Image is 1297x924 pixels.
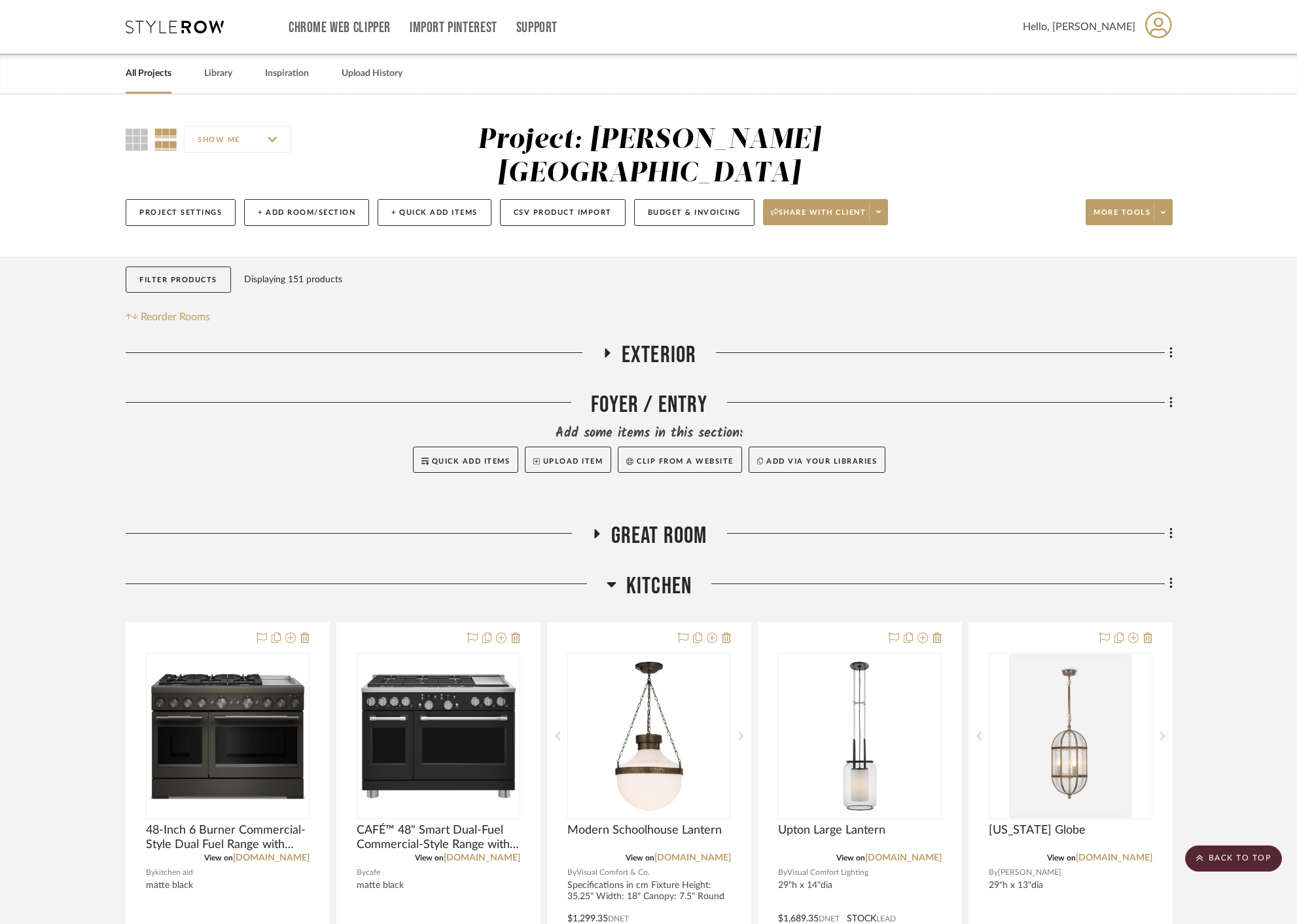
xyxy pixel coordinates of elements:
[126,267,231,293] button: Filter Products
[155,866,193,879] span: kitchen aid
[126,199,236,226] button: Project Settings
[611,522,707,550] span: Great Room
[779,656,940,817] img: Upton Large Lantern
[749,447,886,473] button: Add via your libraries
[378,199,491,226] button: + Quick Add Items
[146,823,310,852] span: 48-Inch 6 Burner Commercial-Style Dual Fuel Range with Griddle
[836,854,865,862] span: View on
[1093,208,1150,227] span: More tools
[410,22,497,33] a: Import Pinterest
[358,656,519,817] img: CAFÉ™ 48" Smart Dual-Fuel Commercial-Style Range with 6 Burners and Griddle (Natural Gas)
[1086,199,1173,225] button: More tools
[626,572,692,601] span: Kitchen
[415,854,444,862] span: View on
[865,853,942,862] a: [DOMAIN_NAME]
[432,458,510,465] span: Quick Add Items
[126,309,210,325] button: Reorder Rooms
[265,65,309,83] a: Inspiration
[1076,853,1152,862] a: [DOMAIN_NAME]
[568,654,730,819] div: 0
[771,208,866,227] span: Share with client
[444,853,520,862] a: [DOMAIN_NAME]
[516,22,558,33] a: Support
[126,65,171,83] a: All Projects
[1185,845,1282,872] scroll-to-top-button: BACK TO TOP
[289,22,391,33] a: Chrome Web Clipper
[478,126,821,187] div: Project: [PERSON_NAME][GEOGRAPHIC_DATA]
[147,656,308,817] img: 48-Inch 6 Burner Commercial-Style Dual Fuel Range with Griddle
[146,866,155,879] span: By
[244,267,342,293] div: Displaying 151 products
[1009,654,1132,818] img: Virginia Globe
[787,866,868,879] span: Visual Comfort Lighting
[1047,854,1076,862] span: View on
[989,823,1086,838] span: [US_STATE] Globe
[500,199,626,226] button: CSV Product Import
[204,65,232,83] a: Library
[654,853,731,862] a: [DOMAIN_NAME]
[357,823,520,852] span: CAFÉ™ 48" Smart Dual-Fuel Commercial-Style Range with 6 Burners and Griddle (Natural Gas)
[204,854,233,862] span: View on
[413,447,519,473] button: Quick Add Items
[763,199,889,225] button: Share with client
[233,853,310,862] a: [DOMAIN_NAME]
[525,447,611,473] button: Upload Item
[634,199,755,226] button: Budget & Invoicing
[567,823,722,838] span: Modern Schoolhouse Lantern
[778,823,885,838] span: Upton Large Lantern
[618,447,741,473] button: Clip from a website
[366,866,380,879] span: cafe
[141,309,210,325] span: Reorder Rooms
[244,199,369,226] button: + Add Room/Section
[569,656,730,817] img: Modern Schoolhouse Lantern
[357,866,366,879] span: By
[567,866,577,879] span: By
[998,866,1061,879] span: [PERSON_NAME]
[126,424,1173,443] div: Add some items in this section:
[622,341,697,369] span: Exterior
[342,65,402,83] a: Upload History
[577,866,650,879] span: Visual Comfort & Co.
[626,854,654,862] span: View on
[989,866,998,879] span: By
[778,866,787,879] span: By
[1023,19,1135,35] span: Hello, [PERSON_NAME]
